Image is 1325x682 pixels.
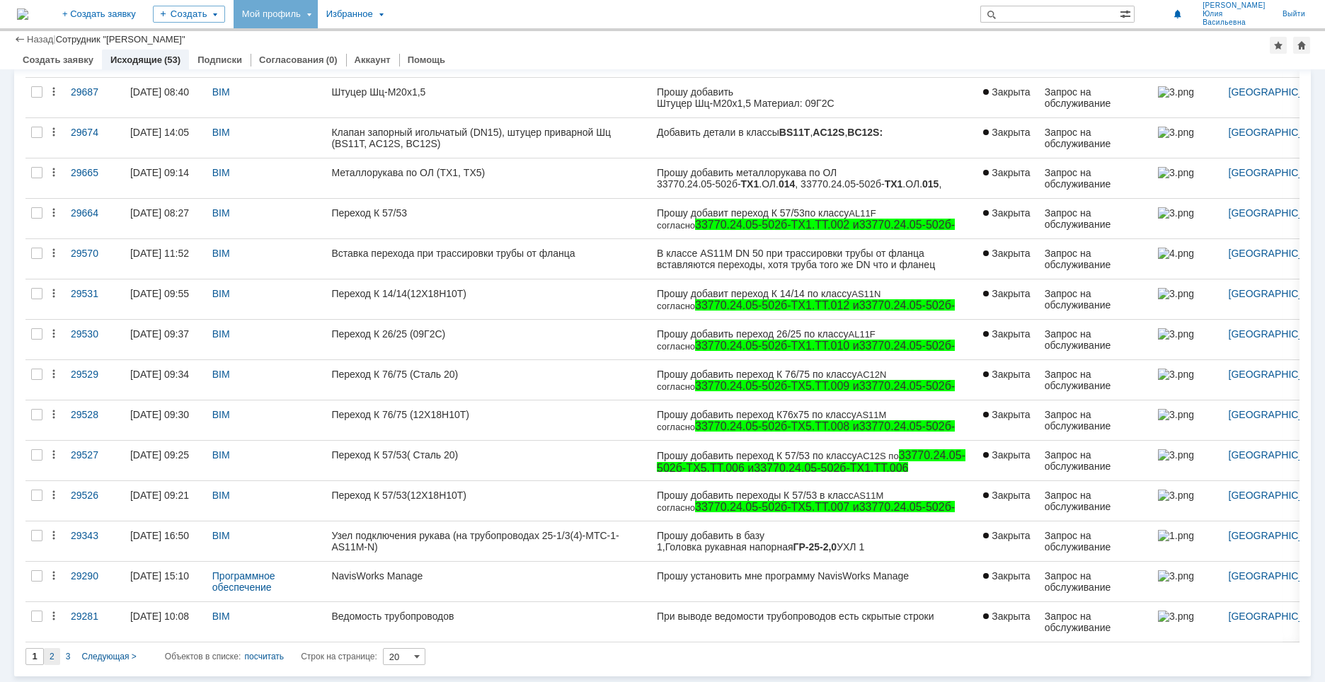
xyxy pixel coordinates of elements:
[1045,288,1147,311] div: Запрос на обслуживание
[1152,562,1223,601] a: 3.png
[125,118,207,158] a: [DATE] 14:05
[265,34,282,45] strong: 014
[218,1,223,11] span: 2
[48,490,59,501] div: Действия
[1158,167,1193,178] img: 3.png
[65,320,125,359] a: 29530
[983,449,1030,461] span: Закрыта
[983,248,1030,259] span: Закрыта
[212,611,230,622] a: BIM
[202,1,207,11] span: 1
[1045,127,1147,149] div: Запрос на обслуживание
[265,11,282,23] strong: 015
[228,23,246,34] strong: ТХ5
[1039,279,1152,319] a: Запрос на обслуживание
[130,328,189,340] div: [DATE] 09:37
[130,248,189,259] div: [DATE] 11:52
[130,570,189,582] div: [DATE] 15:10
[48,570,59,582] div: Действия
[1039,320,1152,359] a: Запрос на обслуживание
[1152,158,1223,198] a: 3.png
[197,1,202,11] span: L
[84,11,103,23] strong: ТХ1
[977,441,1038,480] a: Закрыта
[212,328,230,340] a: BIM
[71,490,119,501] div: 29526
[125,279,207,319] a: [DATE] 09:55
[71,409,119,420] div: 29528
[977,562,1038,601] a: Закрыта
[245,648,285,665] div: посчитать
[1039,400,1152,440] a: Запрос на обслуживание
[125,521,207,561] a: [DATE] 16:50
[71,449,119,461] div: 29527
[53,33,55,44] div: |
[259,54,324,65] a: Согласования
[326,279,651,319] a: Переход К 14/14(12Х18Н10Т)
[30,68,61,79] strong: AL11F
[212,288,230,299] a: BIM
[17,8,28,20] img: logo
[331,611,646,622] div: Ведомость трубопроводов
[212,127,230,138] a: BIM
[1152,441,1223,480] a: 3.png
[50,652,55,661] span: 2
[1203,10,1266,18] span: Юлия
[331,530,646,553] div: Узел подключения рукава (на трубопроводах 25-1/3(4)-МТС-1-AS11M-N)
[228,11,246,23] strong: ТХ1
[71,328,119,340] div: 29530
[65,602,125,642] a: 29281
[228,34,246,45] strong: ТХ5
[205,1,212,11] span: S
[1158,449,1193,461] img: 3.png
[197,54,242,65] a: Подписки
[71,127,119,138] div: 29674
[983,167,1030,178] span: Закрыта
[84,34,103,45] strong: ТХ5
[1158,530,1193,541] img: 1.png
[977,118,1038,158] a: Закрыта
[983,328,1030,340] span: Закрыта
[212,449,230,461] a: BIM
[1045,611,1147,633] div: Запрос на обслуживание
[65,562,125,601] a: 29290
[1158,409,1193,420] img: 3.png
[331,248,646,259] div: Вставка перехода при трассировки трубы от фланца
[1203,18,1266,27] span: Васильевна
[355,54,391,65] a: Аккаунт
[326,481,651,521] a: Переход К 57/53(12Х18Н10Т)
[977,481,1038,521] a: Закрыта
[84,23,103,34] strong: ТХ1
[48,207,59,219] div: Действия
[212,369,230,380] a: BIM
[17,8,28,20] a: Перейти на домашнюю страницу
[71,207,119,219] div: 29664
[71,369,119,380] div: 29529
[1045,530,1147,553] div: Запрос на обслуживание
[30,45,64,57] strong: AS11М
[331,409,646,420] div: Переход К 76/75 (12Х18Н10Т)
[1152,279,1223,319] a: 3.png
[110,54,162,65] a: Исходящие
[125,602,207,642] a: [DATE] 10:08
[331,127,646,149] div: Клапан запорный игольчатый (DN15), штуцер приварной Шц (BS11T, AC12S, BC12S)
[1039,360,1152,400] a: Запрос на обслуживание
[65,158,125,198] a: 29665
[326,158,651,198] a: Металлорукава по ОЛ (ТХ1, ТХ5)
[48,167,59,178] div: Действия
[130,127,189,138] div: [DATE] 14:05
[65,441,125,480] a: 29527
[1152,360,1223,400] a: 3.png
[1045,86,1147,109] div: Запрос на обслуживание
[200,1,207,11] span: A
[326,441,651,480] a: Переход К 57/53( Сталь 20)
[1152,521,1223,561] a: 1.png
[48,248,59,259] div: Действия
[1158,207,1193,219] img: 3.png
[57,69,93,80] strong: AC12S-
[212,570,278,593] a: Программное обеспечение
[71,570,119,582] div: 29290
[125,360,207,400] a: [DATE] 09:34
[48,328,59,340] div: Действия
[1158,570,1193,582] img: 3.png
